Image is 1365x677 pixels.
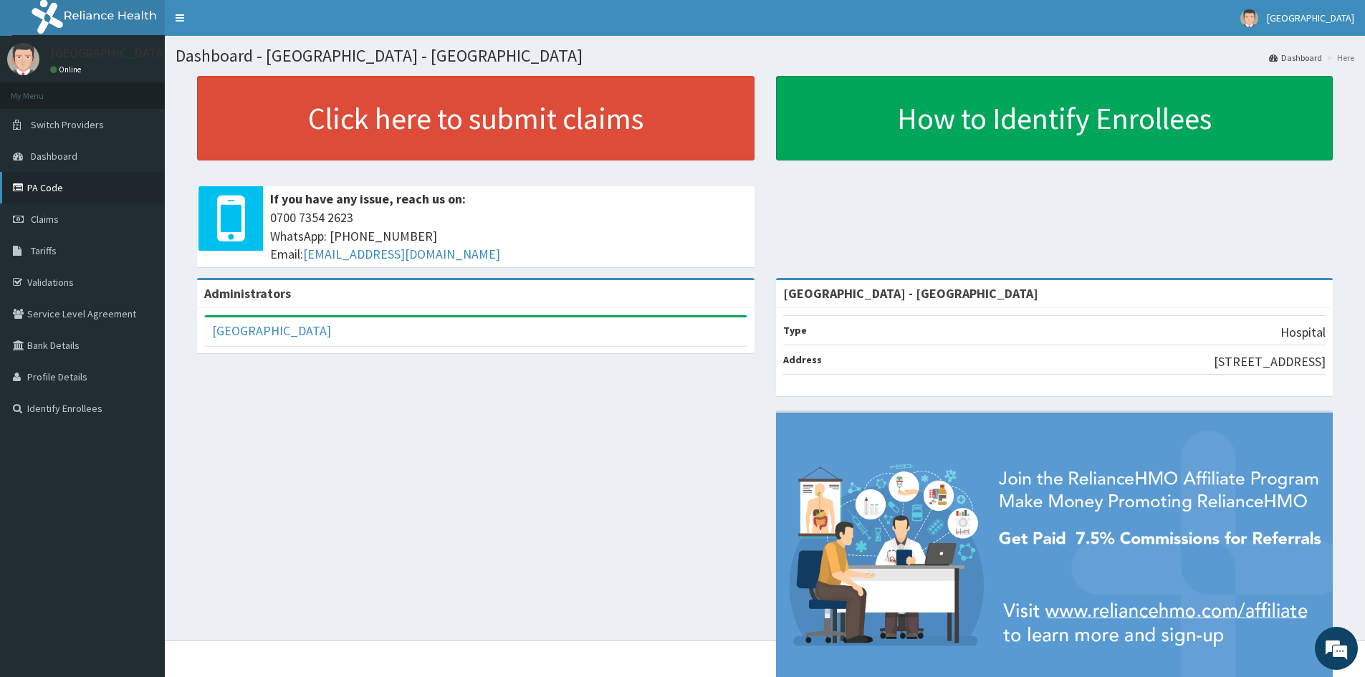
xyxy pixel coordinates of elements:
[1240,9,1258,27] img: User Image
[176,47,1354,65] h1: Dashboard - [GEOGRAPHIC_DATA] - [GEOGRAPHIC_DATA]
[27,72,58,107] img: d_794563401_company_1708531726252_794563401
[204,285,291,302] b: Administrators
[1269,52,1322,64] a: Dashboard
[50,47,168,59] p: [GEOGRAPHIC_DATA]
[75,80,241,99] div: Chat with us now
[31,150,77,163] span: Dashboard
[83,181,198,325] span: We're online!
[1280,323,1326,342] p: Hospital
[235,7,269,42] div: Minimize live chat window
[31,118,104,131] span: Switch Providers
[270,191,466,207] b: If you have any issue, reach us on:
[1214,352,1326,371] p: [STREET_ADDRESS]
[7,43,39,75] img: User Image
[31,213,59,226] span: Claims
[270,208,747,264] span: 0700 7354 2623 WhatsApp: [PHONE_NUMBER] Email:
[212,322,331,339] a: [GEOGRAPHIC_DATA]
[1323,52,1354,64] li: Here
[197,76,755,160] a: Click here to submit claims
[7,391,273,441] textarea: Type your message and hit 'Enter'
[783,353,822,366] b: Address
[50,64,85,75] a: Online
[783,285,1038,302] strong: [GEOGRAPHIC_DATA] - [GEOGRAPHIC_DATA]
[31,244,57,257] span: Tariffs
[783,324,807,337] b: Type
[776,76,1333,160] a: How to Identify Enrollees
[303,246,500,262] a: [EMAIL_ADDRESS][DOMAIN_NAME]
[1267,11,1354,24] span: [GEOGRAPHIC_DATA]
